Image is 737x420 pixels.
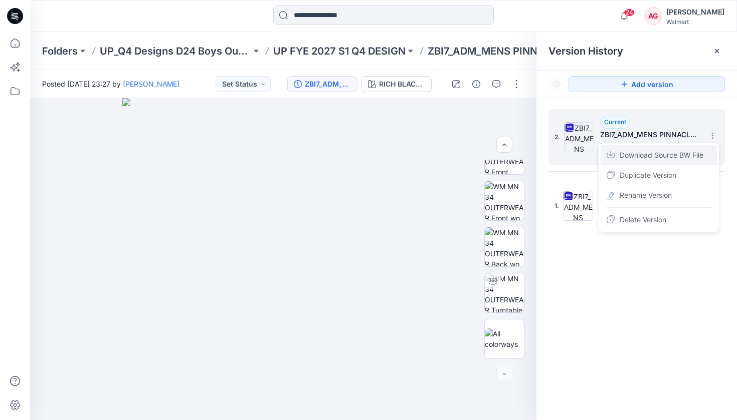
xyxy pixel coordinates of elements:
[287,76,357,92] button: ZBI7_ADM_MENS PINNACLE SYSTEM SHELL JACKET_UPDATE
[624,9,635,17] span: 24
[620,189,672,201] span: Rename Version
[305,79,351,90] div: ZBI7_ADM_MENS PINNACLE SYSTEM SHELL JACKET_UPDATE
[548,45,623,57] span: Version History
[600,129,700,141] h5: ZBI7_ADM_MENS PINNACLE SYSTEM SHELL JACKET_UPDATE
[42,79,179,89] span: Posted [DATE] 23:27 by
[485,273,524,312] img: WM MN 34 OUTERWEAR Turntable with Avatar
[548,76,565,92] button: Show Hidden Versions
[379,79,425,90] div: RICH BLACK/CLASSIC NAVY/CABANA SWIM
[428,44,579,58] p: ZBI7_ADM_MENS PINNACLE SYSTEM SHELL JACKET_UPDATE
[600,141,700,151] span: Posted by: Andrew Gelber
[100,44,251,58] a: UP_Q4 Designs D24 Boys Outerwear
[604,118,626,126] span: Current
[620,169,676,181] span: Duplicate Version
[555,201,559,210] span: 1.
[42,44,78,58] a: Folders
[361,76,432,92] button: RICH BLACK/CLASSIC NAVY/CABANA SWIM
[644,7,662,25] div: AG
[485,181,524,220] img: WM MN 34 OUTERWEAR Front wo Avatar
[620,214,666,226] span: Delete Version
[555,133,560,142] span: 2.
[666,6,724,18] div: [PERSON_NAME]
[713,47,721,55] button: Close
[273,44,406,58] a: UP FYE 2027 S1 Q4 DESIGN
[123,80,179,88] a: [PERSON_NAME]
[666,18,724,26] div: Walmart
[620,149,703,161] span: Download Source BW File
[563,191,593,221] img: ZBI7_ADM_MENS PINNACLE SYSTEM SHELL JACKET_UPDATE
[569,76,725,92] button: Add version
[485,328,524,349] img: All colorways
[122,98,445,420] img: eyJhbGciOiJIUzI1NiIsImtpZCI6IjAiLCJzbHQiOiJzZXMiLCJ0eXAiOiJKV1QifQ.eyJkYXRhIjp7InR5cGUiOiJzdG9yYW...
[485,227,524,266] img: WM MN 34 OUTERWEAR Back wo Avatar
[468,76,484,92] button: Details
[564,122,594,152] img: ZBI7_ADM_MENS PINNACLE SYSTEM SHELL JACKET_UPDATE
